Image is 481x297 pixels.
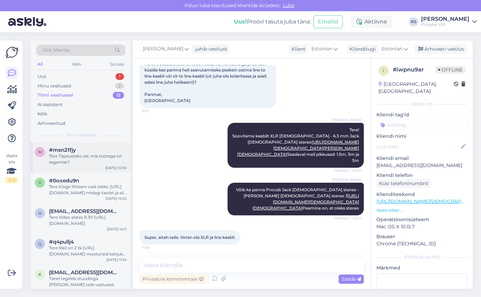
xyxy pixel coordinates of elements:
[49,208,120,214] span: huvikeskus@haademeeste.ee
[37,111,47,117] div: Kõik
[37,101,63,108] div: AI Assistent
[144,235,235,240] span: Super, aitah teile. Votan siis XLR ja line kaabli.
[332,177,362,182] span: [PERSON_NAME]
[71,60,82,69] div: Web
[376,223,467,230] p: Mac OS X 10.15.7
[49,147,76,153] span: #msn21fjy
[376,179,431,188] div: Küsi telefoninumbrit
[376,120,467,130] input: Lisa tag
[376,216,467,223] p: Operatsioonisüsteem
[281,2,296,9] span: Luba
[38,241,42,246] span: q
[38,211,42,216] span: h
[351,16,392,28] div: Aktiivne
[49,276,127,288] div: Tanel tegeleb stuudioga [PERSON_NAME] teile vastused.
[341,276,361,282] span: Saada
[49,269,120,276] span: kart.luht@invaru.ee
[113,92,124,99] div: 12
[234,18,247,25] b: Uus!
[335,168,362,173] span: Nähtud ✓ 10:00
[237,139,359,157] a: [URL][DOMAIN_NAME][DEMOGRAPHIC_DATA][PERSON_NAME][DEMOGRAPHIC_DATA]
[421,22,469,27] div: Progear OÜ
[421,16,477,27] a: [PERSON_NAME]Progear OÜ
[142,245,167,250] span: 11:38
[252,193,359,211] a: [URL][DOMAIN_NAME][DEMOGRAPHIC_DATA][DEMOGRAPHIC_DATA]
[37,83,71,89] div: Minu vestlused
[414,45,467,54] div: Arhiveeri vestlus
[37,120,65,127] div: Arhiveeritud
[376,133,467,140] p: Kliendi nimi
[313,15,343,28] button: Emailid
[37,73,46,80] div: Uus
[142,108,167,113] span: 9:54
[37,92,73,99] div: Tiimi vestlused
[347,46,376,53] div: Klienditugi
[49,214,127,227] div: Tere Video alates 8.30 [URL][DOMAIN_NAME]
[36,60,44,69] div: All
[376,155,467,162] p: Kliendi email
[376,191,467,198] p: Klienditeekond
[115,73,124,80] div: 1
[376,254,467,260] div: [PERSON_NAME]
[376,162,467,169] p: [EMAIL_ADDRESS][DOMAIN_NAME]
[38,272,42,277] span: k
[435,66,465,73] span: Offline
[376,240,467,247] p: Chrome [TECHNICAL_ID]
[49,245,127,257] div: Tere Meil on 2 tk [URL][DOMAIN_NAME] mootoreid kahjuks ei ole. peegelkerale valgust on [URL][DOMA...
[49,153,127,165] div: Tere Täpsustaks üle, mis tootega on tegemist?
[383,68,384,73] span: i
[234,18,311,26] div: Proovi tasuta juba täna:
[377,143,460,150] input: Lisa nimi
[236,187,360,211] span: Võib ka panna Procab Jack [DEMOGRAPHIC_DATA] stereo - [PERSON_NAME] [DEMOGRAPHIC_DATA] stereo 3 P...
[38,180,41,185] span: 0
[143,45,183,53] span: [PERSON_NAME]
[5,153,18,183] div: Vaata siia
[49,178,79,184] span: #0oxedu9n
[192,46,227,53] div: juhib vestlust
[382,45,402,53] span: Estonian
[107,227,127,232] div: [DATE] 14:11
[106,196,127,201] div: [DATE] 15:03
[5,177,18,183] div: 2 / 3
[105,165,127,170] div: [DATE] 10:30
[106,288,127,293] div: [DATE] 16:56
[140,275,206,284] div: Privaatne kommentaar
[106,257,127,262] div: [DATE] 11:34
[393,66,435,74] div: # iwpnu9ar
[335,216,362,221] span: Nähtud ✓ 10:04
[421,16,469,22] div: [PERSON_NAME]
[115,83,124,89] div: 2
[109,60,125,69] div: Socials
[42,47,69,54] span: Otsi kliente
[49,184,127,196] div: Tere Kõige lihtsam vast oleks: [URL][DOMAIN_NAME] midagi taolist ja siis [PERSON_NAME] otsa et sa...
[409,17,418,27] div: RS
[376,264,467,271] p: Märkmed
[378,81,454,95] div: [GEOGRAPHIC_DATA], [GEOGRAPHIC_DATA]
[376,233,467,240] p: Brauser
[332,117,362,122] span: [PERSON_NAME]
[66,132,96,138] span: Tiimi vestlused
[376,111,467,118] p: Kliendi tag'id
[376,172,467,179] p: Kliendi telefon
[376,207,467,213] p: Vaata edasi ...
[49,239,74,245] span: #q4pullj4
[289,46,306,53] div: Klient
[38,149,42,154] span: m
[376,101,467,107] div: Kliendi info
[5,46,18,59] img: Askly Logo
[311,45,332,53] span: Estonian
